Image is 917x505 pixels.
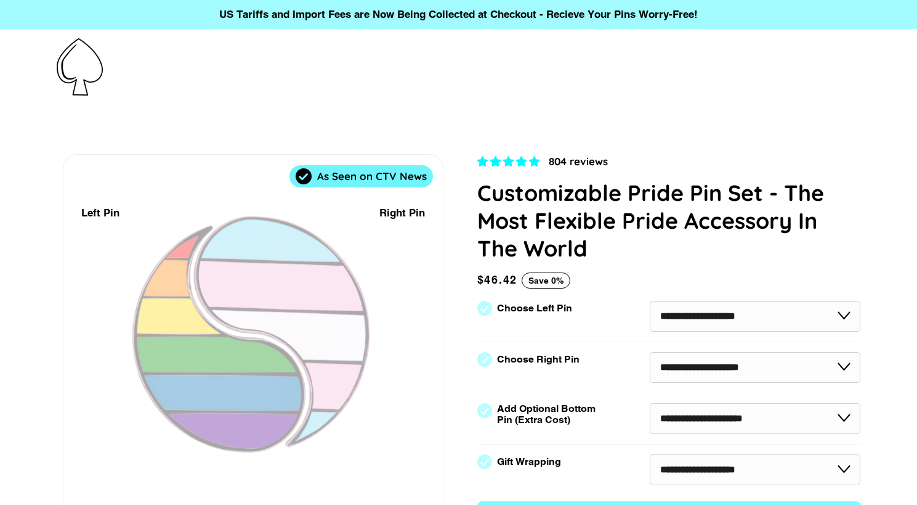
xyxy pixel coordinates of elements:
[497,403,600,425] label: Add Optional Bottom Pin (Extra Cost)
[477,179,861,262] h1: Customizable Pride Pin Set - The Most Flexible Pride Accessory In The World
[477,273,518,286] span: $46.42
[522,273,570,289] span: Save 0%
[379,205,425,221] div: Right Pin
[549,155,608,168] span: 804 reviews
[497,303,572,314] label: Choose Left Pin
[477,155,543,168] span: 4.83 stars
[497,456,561,467] label: Gift Wrapping
[57,38,103,96] img: Pin-Ace
[497,354,580,365] label: Choose Right Pin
